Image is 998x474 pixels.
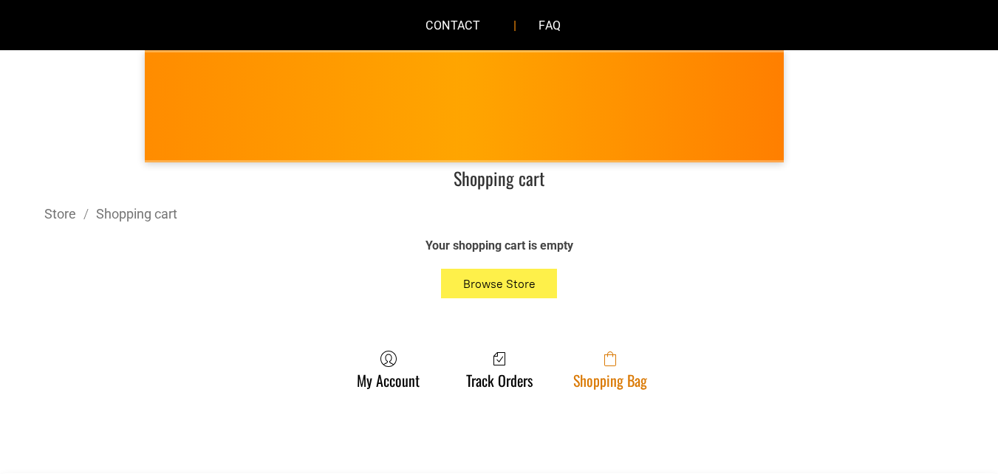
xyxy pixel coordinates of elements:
[44,206,76,221] a: Store
[441,269,558,298] button: Browse Store
[44,205,954,223] div: Breadcrumbs
[44,167,954,190] h1: Shopping cart
[76,206,96,221] span: /
[566,350,654,389] a: Shopping Bag
[459,350,540,389] a: Track Orders
[516,6,583,45] a: FAQ
[463,277,536,291] span: Browse Store
[403,6,502,45] a: CONTACT
[233,238,765,254] div: Your shopping cart is empty
[96,206,177,221] a: Shopping cart
[349,350,427,389] a: My Account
